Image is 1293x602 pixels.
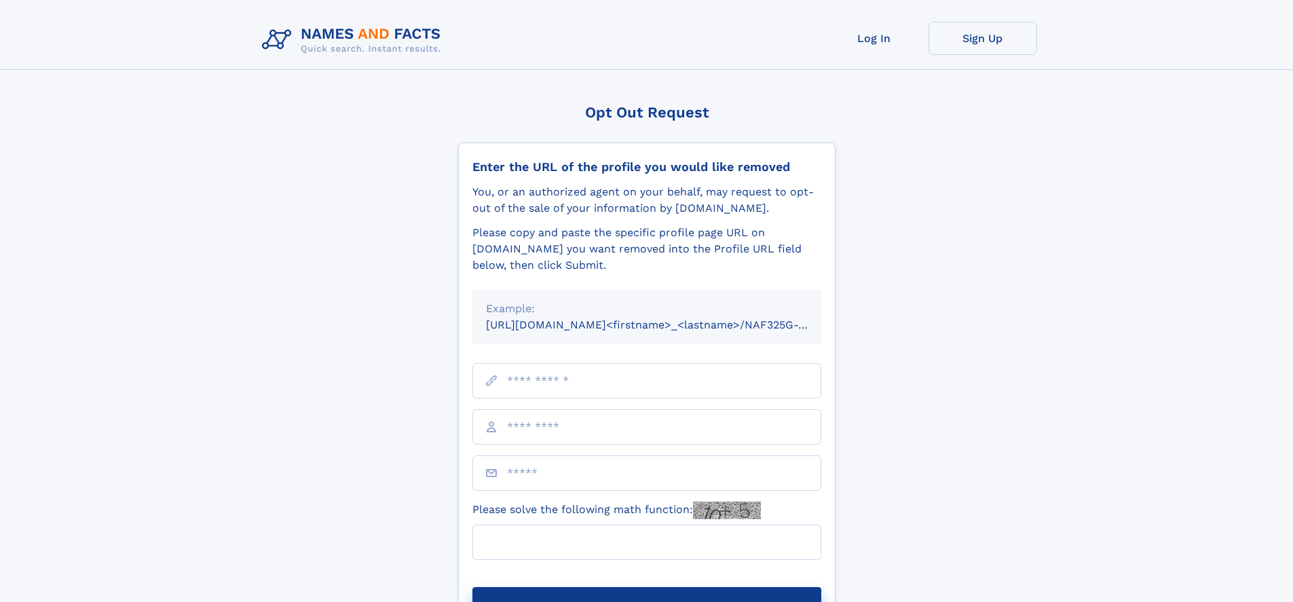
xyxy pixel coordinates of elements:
[820,22,929,55] a: Log In
[472,225,821,274] div: Please copy and paste the specific profile page URL on [DOMAIN_NAME] you want removed into the Pr...
[929,22,1037,55] a: Sign Up
[486,301,808,317] div: Example:
[486,318,847,331] small: [URL][DOMAIN_NAME]<firstname>_<lastname>/NAF325G-xxxxxxxx
[458,104,836,121] div: Opt Out Request
[472,184,821,217] div: You, or an authorized agent on your behalf, may request to opt-out of the sale of your informatio...
[472,159,821,174] div: Enter the URL of the profile you would like removed
[257,22,452,58] img: Logo Names and Facts
[472,502,761,519] label: Please solve the following math function:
